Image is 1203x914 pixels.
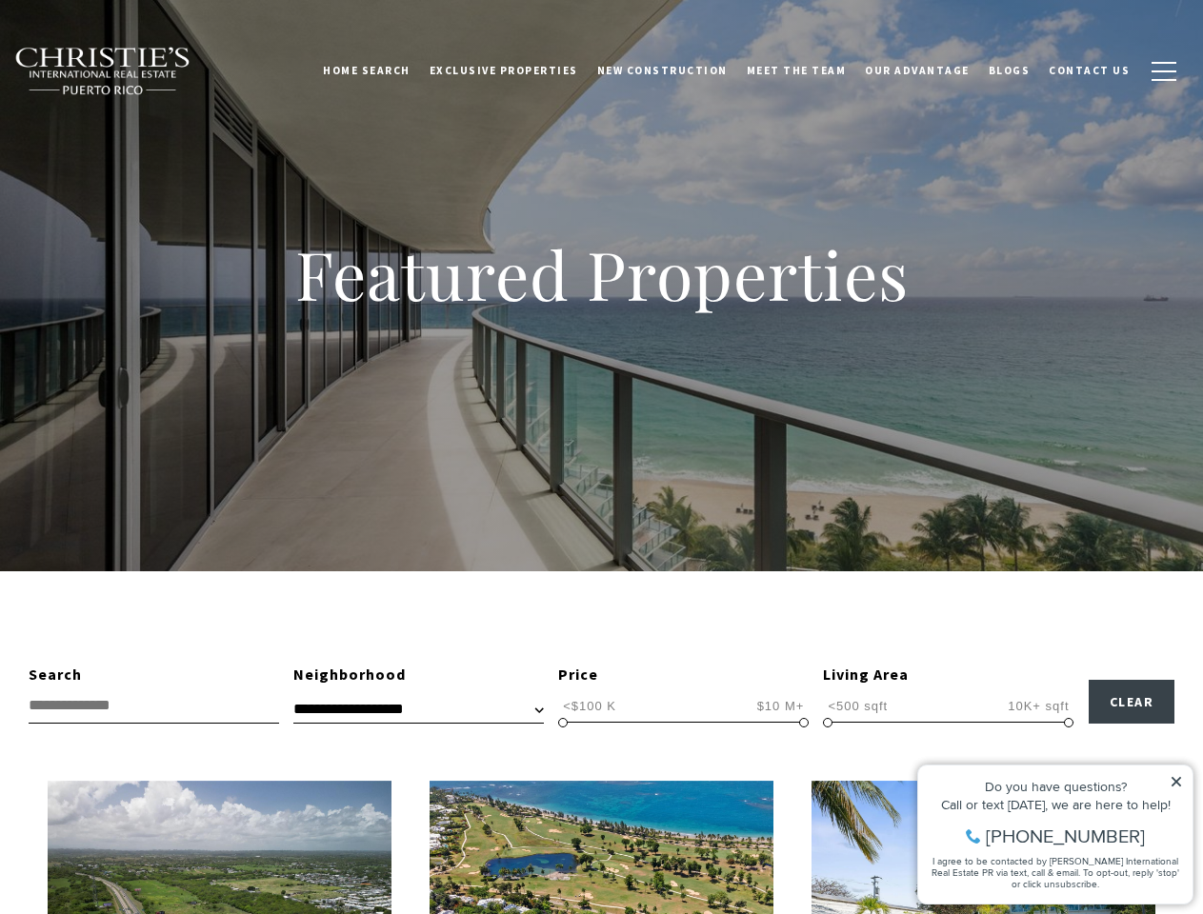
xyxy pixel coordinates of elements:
[173,232,1031,316] h1: Featured Properties
[558,663,809,687] div: Price
[24,117,271,153] span: I agree to be contacted by [PERSON_NAME] International Real Estate PR via text, call & email. To ...
[14,47,191,96] img: Christie's International Real Estate black text logo
[597,64,728,77] span: New Construction
[313,47,420,94] a: Home Search
[78,89,237,109] span: [PHONE_NUMBER]
[29,663,279,687] div: Search
[588,47,737,94] a: New Construction
[558,697,621,715] span: <$100 K
[20,43,275,56] div: Do you have questions?
[737,47,856,94] a: Meet the Team
[823,663,1073,687] div: Living Area
[1139,44,1189,99] button: button
[293,663,544,687] div: Neighborhood
[430,64,578,77] span: Exclusive Properties
[1089,680,1175,724] button: Clear
[855,47,979,94] a: Our Advantage
[420,47,588,94] a: Exclusive Properties
[1003,697,1073,715] span: 10K+ sqft
[979,47,1040,94] a: Blogs
[752,697,810,715] span: $10 M+
[20,61,275,74] div: Call or text [DATE], we are here to help!
[823,697,892,715] span: <500 sqft
[865,64,970,77] span: Our Advantage
[989,64,1031,77] span: Blogs
[1049,64,1130,77] span: Contact Us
